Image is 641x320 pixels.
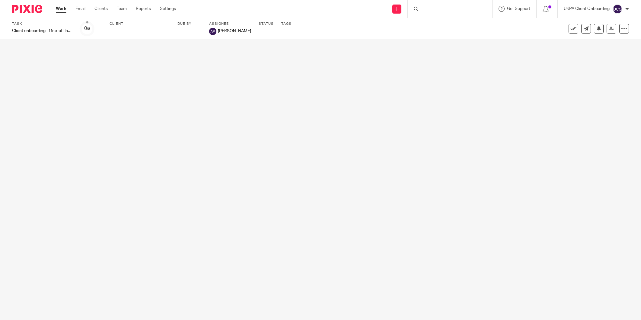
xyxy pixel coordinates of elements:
[12,28,72,34] div: Client onboarding - One-off Individual
[12,21,72,26] label: Task
[613,4,622,14] img: svg%3E
[209,21,251,26] label: Assignee
[281,21,292,26] label: Tags
[87,27,90,30] small: /8
[564,6,610,12] p: UKPA Client Onboarding
[56,6,66,12] a: Work
[177,21,202,26] label: Due by
[507,7,530,11] span: Get Support
[218,28,251,34] span: [PERSON_NAME]
[136,6,151,12] a: Reports
[160,6,176,12] a: Settings
[259,21,274,26] label: Status
[12,5,42,13] img: Pixie
[117,6,127,12] a: Team
[84,25,90,32] div: 0
[209,28,216,35] img: Aieushree Paul
[110,21,170,26] label: Client
[75,6,85,12] a: Email
[94,6,108,12] a: Clients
